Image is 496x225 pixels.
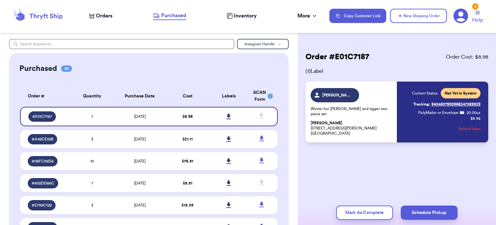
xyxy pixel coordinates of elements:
[71,85,113,107] th: Quantity
[401,206,458,220] button: Schedule Pickup
[311,106,393,117] p: Winter fun [PERSON_NAME] and tigger two piece set
[472,3,479,10] div: 4
[322,93,353,98] span: [PERSON_NAME].ox
[91,115,93,118] span: 1
[153,12,186,20] a: Purchased
[446,53,488,61] span: Order Cost: $ 8.98
[305,67,488,75] span: ( 1 ) Label
[113,85,167,107] th: Purchase Date
[134,115,146,118] span: [DATE]
[134,181,146,185] span: [DATE]
[336,206,393,220] button: Mark As Complete
[445,91,477,96] span: Not Yet in System
[96,12,112,20] span: Orders
[390,9,447,23] button: New Shipping Order
[305,52,369,62] h2: Order # E01C7187
[253,89,270,103] div: SCAN Form
[182,115,193,118] span: $ 8.98
[244,42,275,46] span: Instagram Handle
[413,102,430,107] span: Tracking:
[464,110,465,115] span: :
[91,181,93,185] span: 1
[234,12,257,20] span: Inventory
[237,39,289,49] button: Instagram Handle
[134,203,146,207] span: [DATE]
[32,159,54,164] span: # 08FC92D6
[182,137,193,141] span: $ 21.11
[459,122,480,136] button: Refund label
[472,11,483,24] a: Help
[161,12,186,19] span: Purchased
[91,203,93,207] span: 3
[90,159,94,163] span: 10
[311,121,342,126] span: [PERSON_NAME]
[32,181,54,186] span: # 602DD86C
[182,159,193,163] span: $ 78.51
[412,91,438,96] span: Current Status:
[418,111,464,115] span: PolyMailer or Envelope ✉️
[9,39,234,49] input: Search shipments...
[134,159,146,163] span: [DATE]
[453,8,468,23] a: 4
[227,12,257,20] a: Inventory
[181,203,193,207] span: $ 15.39
[183,181,192,185] span: $ 5.51
[20,85,72,107] th: Order #
[91,137,93,141] span: 3
[470,116,480,121] p: $8.98
[329,9,386,23] button: Copy Customer Link
[32,114,52,119] span: # E01C7187
[32,137,53,142] span: # A42CE02B
[167,85,208,107] th: Cost
[134,137,146,141] span: [DATE]
[467,110,480,115] span: 20.00 oz
[413,99,480,109] a: Tracking:9434637903968247389529
[297,12,318,20] div: More
[89,12,112,20] a: Orders
[32,203,52,208] span: # E799C122
[19,63,57,74] h2: Purchased
[311,120,393,136] p: [STREET_ADDRESS][PERSON_NAME] [GEOGRAPHIC_DATA]
[61,65,72,72] span: 30
[472,16,483,24] span: Help
[208,85,249,107] th: Labels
